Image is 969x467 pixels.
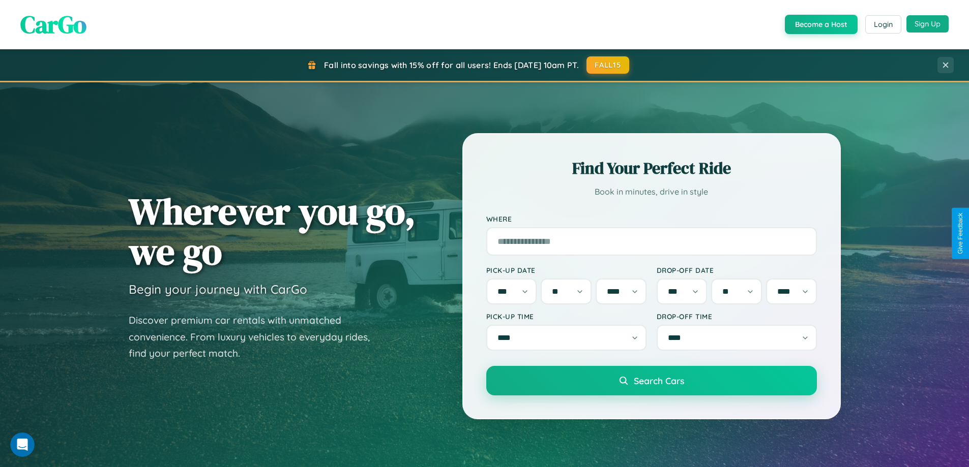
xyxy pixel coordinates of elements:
span: Fall into savings with 15% off for all users! Ends [DATE] 10am PT. [324,60,579,70]
button: Sign Up [906,15,949,33]
p: Discover premium car rentals with unmatched convenience. From luxury vehicles to everyday rides, ... [129,312,383,362]
label: Drop-off Date [657,266,817,274]
button: FALL15 [586,56,629,74]
span: CarGo [20,8,86,41]
h2: Find Your Perfect Ride [486,157,817,179]
div: Give Feedback [957,213,964,254]
button: Login [865,15,901,34]
span: Search Cars [634,375,684,386]
iframe: Intercom live chat [10,432,35,457]
label: Where [486,214,817,223]
button: Search Cars [486,366,817,395]
label: Pick-up Date [486,266,647,274]
p: Book in minutes, drive in style [486,184,817,199]
button: Become a Host [785,15,858,34]
h1: Wherever you go, we go [129,191,416,271]
label: Pick-up Time [486,312,647,321]
label: Drop-off Time [657,312,817,321]
h3: Begin your journey with CarGo [129,282,307,297]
